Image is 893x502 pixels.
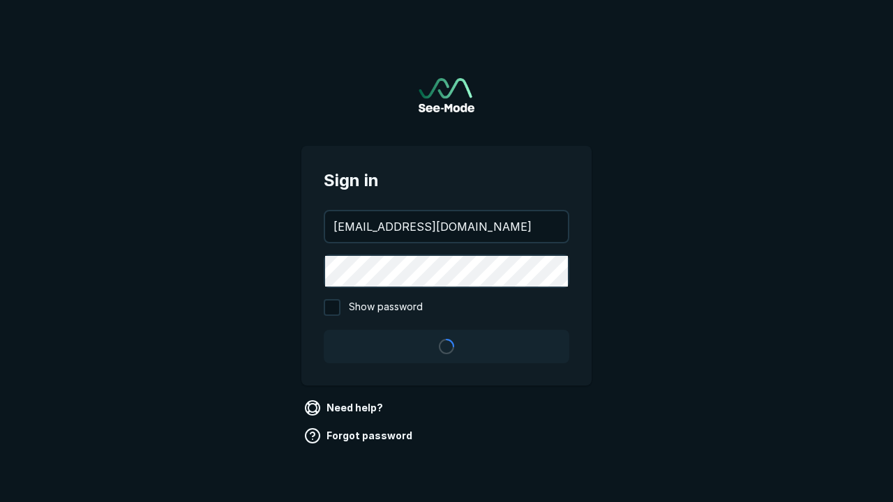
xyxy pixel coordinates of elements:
a: Go to sign in [419,78,474,112]
a: Need help? [301,397,389,419]
a: Forgot password [301,425,418,447]
span: Show password [349,299,423,316]
span: Sign in [324,168,569,193]
img: See-Mode Logo [419,78,474,112]
input: your@email.com [325,211,568,242]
